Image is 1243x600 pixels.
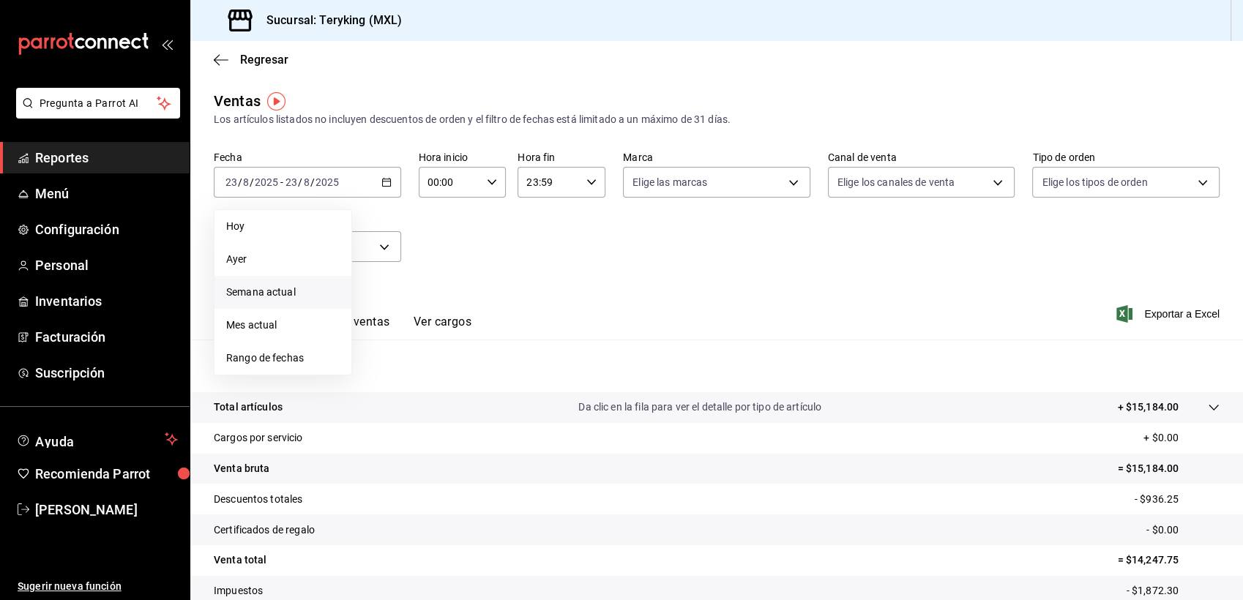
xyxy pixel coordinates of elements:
[837,175,955,190] span: Elige los canales de venta
[623,152,810,162] label: Marca
[214,90,261,112] div: Ventas
[1032,152,1220,162] label: Tipo de orden
[161,38,173,50] button: open_drawer_menu
[240,53,288,67] span: Regresar
[214,357,1220,375] p: Resumen
[285,176,298,188] input: --
[632,175,707,190] span: Elige las marcas
[1135,492,1220,507] p: - $936.25
[226,252,340,267] span: Ayer
[226,219,340,234] span: Hoy
[1117,400,1179,415] p: + $15,184.00
[214,583,263,599] p: Impuestos
[1119,305,1220,323] button: Exportar a Excel
[35,255,178,275] span: Personal
[303,176,310,188] input: --
[35,291,178,311] span: Inventarios
[1146,522,1220,538] p: - $0.00
[214,112,1220,127] div: Los artículos listados no incluyen descuentos de orden y el filtro de fechas está limitado a un m...
[315,176,340,188] input: ----
[1042,175,1147,190] span: Elige los tipos de orden
[1143,430,1220,446] p: + $0.00
[214,53,288,67] button: Regresar
[35,500,178,520] span: [PERSON_NAME]
[214,461,269,476] p: Venta bruta
[280,176,283,188] span: -
[250,176,254,188] span: /
[226,350,340,366] span: Rango de fechas
[828,152,1015,162] label: Canal de venta
[16,88,180,119] button: Pregunta a Parrot AI
[226,318,340,333] span: Mes actual
[35,430,159,448] span: Ayuda
[255,12,402,29] h3: Sucursal: Teryking (MXL)
[419,152,507,162] label: Hora inicio
[35,327,178,347] span: Facturación
[1117,461,1220,476] p: = $15,184.00
[238,176,242,188] span: /
[35,464,178,484] span: Recomienda Parrot
[35,148,178,168] span: Reportes
[414,315,472,340] button: Ver cargos
[214,522,315,538] p: Certificados de regalo
[18,579,178,594] span: Sugerir nueva función
[225,176,238,188] input: --
[214,152,401,162] label: Fecha
[10,106,180,121] a: Pregunta a Parrot AI
[578,400,821,415] p: Da clic en la fila para ver el detalle por tipo de artículo
[267,92,285,110] img: Tooltip marker
[35,220,178,239] span: Configuración
[214,492,302,507] p: Descuentos totales
[40,96,157,111] span: Pregunta a Parrot AI
[310,176,315,188] span: /
[298,176,302,188] span: /
[214,400,283,415] p: Total artículos
[214,430,303,446] p: Cargos por servicio
[214,552,266,568] p: Venta total
[1117,552,1220,568] p: = $14,247.75
[254,176,279,188] input: ----
[35,184,178,203] span: Menú
[332,315,390,340] button: Ver ventas
[237,315,471,340] div: navigation tabs
[1127,583,1220,599] p: - $1,872.30
[35,363,178,383] span: Suscripción
[226,285,340,300] span: Semana actual
[518,152,605,162] label: Hora fin
[242,176,250,188] input: --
